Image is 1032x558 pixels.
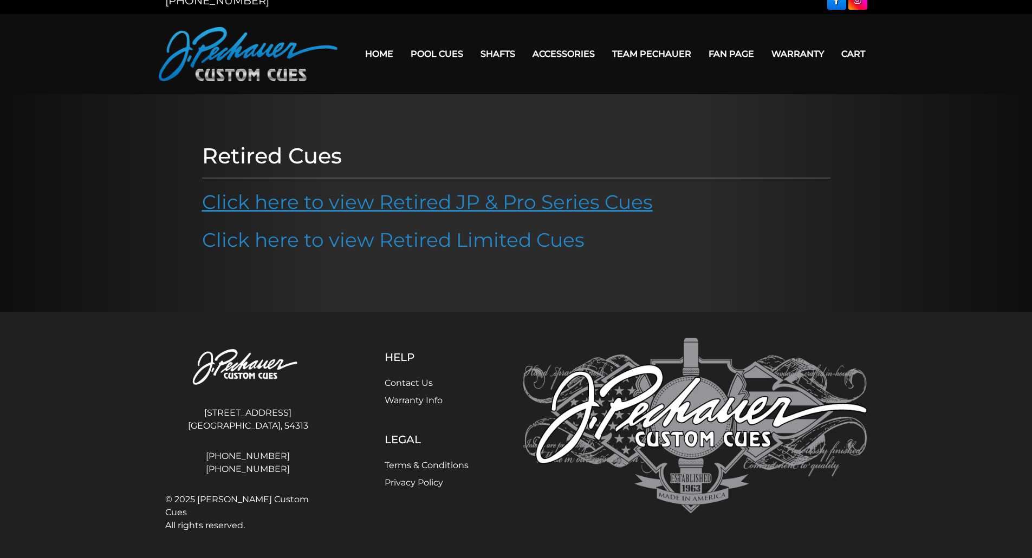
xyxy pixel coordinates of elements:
[402,40,472,68] a: Pool Cues
[833,40,874,68] a: Cart
[356,40,402,68] a: Home
[523,338,867,514] img: Pechauer Custom Cues
[472,40,524,68] a: Shafts
[165,493,331,532] span: © 2025 [PERSON_NAME] Custom Cues All rights reserved.
[159,27,337,81] img: Pechauer Custom Cues
[763,40,833,68] a: Warranty
[202,143,830,169] h1: Retired Cues
[524,40,603,68] a: Accessories
[385,378,433,388] a: Contact Us
[385,351,469,364] h5: Help
[165,450,331,463] a: [PHONE_NUMBER]
[165,402,331,437] address: [STREET_ADDRESS] [GEOGRAPHIC_DATA], 54313
[385,477,443,488] a: Privacy Policy
[165,463,331,476] a: [PHONE_NUMBER]
[202,228,585,252] a: Click here to view Retired Limited Cues
[385,460,469,470] a: Terms & Conditions
[385,395,443,405] a: Warranty Info
[603,40,700,68] a: Team Pechauer
[165,338,331,398] img: Pechauer Custom Cues
[385,433,469,446] h5: Legal
[202,190,653,214] a: Click here to view Retired JP & Pro Series Cues
[700,40,763,68] a: Fan Page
